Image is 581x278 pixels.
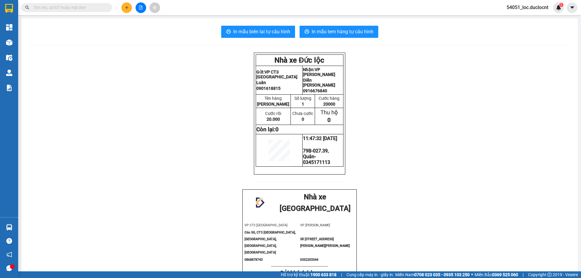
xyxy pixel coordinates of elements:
[121,2,132,13] button: plus
[310,272,336,277] strong: 1900 633 818
[474,271,518,278] span: Miền Bắc
[6,24,12,31] img: dashboard-icon
[395,271,470,278] span: Miền Nam
[302,102,304,106] span: 1
[6,39,12,46] img: warehouse-icon
[6,224,12,231] img: warehouse-icon
[523,271,524,278] span: |
[300,237,350,248] span: Số [STREET_ADDRESS][PERSON_NAME][PERSON_NAME]
[256,80,266,85] span: Luân
[304,29,309,35] span: printer
[291,96,314,101] p: Số lượng
[6,70,12,76] img: warehouse-icon
[300,223,330,227] span: VP [PERSON_NAME]
[312,28,373,35] span: In mẫu tem hàng tự cấu hình
[303,148,330,165] span: 79B-027.39, Quân- 0345171113
[257,102,289,106] span: [PERSON_NAME]
[256,70,297,79] strong: Gửi:
[559,3,563,7] sup: 1
[256,111,290,116] p: Cước rồi
[244,264,355,269] p: -----------------------------------------------
[281,271,336,278] span: Hỗ trợ kỹ thuật:
[315,96,343,101] p: Cước hàng
[245,223,287,227] span: VP CT3 [GEOGRAPHIC_DATA]
[303,67,335,77] span: VP [PERSON_NAME]
[300,258,318,262] span: 0352203344
[303,136,337,141] span: 11:47:32 [DATE]
[556,5,561,10] img: icon-new-feature
[245,258,263,262] span: 0868878743
[492,272,518,277] strong: 0369 525 060
[125,5,129,10] span: plus
[250,193,270,213] img: logo
[6,85,12,91] img: solution-icon
[25,5,29,10] span: search
[153,5,157,10] span: aim
[570,5,575,10] span: caret-down
[245,231,296,254] span: Căn 5G, CT3 [GEOGRAPHIC_DATA], [GEOGRAPHIC_DATA], [GEOGRAPHIC_DATA], [GEOGRAPHIC_DATA]
[323,102,335,106] span: 20000
[547,273,552,277] span: copyright
[303,67,335,77] strong: Nhận:
[221,26,295,38] button: printerIn mẫu biên lai tự cấu hình
[320,109,338,116] span: Thu hộ
[341,271,342,278] span: |
[256,86,281,91] span: 0901618815
[280,270,320,276] strong: Gửi khách hàng
[6,265,12,271] span: message
[471,273,473,276] span: ⚪️
[280,193,351,213] strong: Nhà xe [GEOGRAPHIC_DATA]
[275,126,279,133] span: 0
[502,4,553,11] span: 54051_loc.duclocnt
[327,117,331,123] span: 0
[267,117,280,122] span: 20.000
[567,2,577,13] button: caret-down
[33,4,105,11] input: Tìm tên, số ĐT hoặc mã đơn
[6,238,12,244] span: question-circle
[6,252,12,257] span: notification
[5,4,13,13] img: logo-vxr
[303,78,335,87] span: Diễn [PERSON_NAME]
[291,111,314,116] p: Chưa cước
[560,3,562,7] span: 1
[303,88,327,93] span: 0916676840
[136,2,146,13] button: file-add
[256,70,297,79] span: VP CT3 [GEOGRAPHIC_DATA]
[6,54,12,61] img: warehouse-icon
[226,29,231,35] span: printer
[256,126,279,133] strong: Còn lại:
[346,271,394,278] span: Cung cấp máy in - giấy in:
[139,5,143,10] span: file-add
[274,56,324,64] strong: Nhà xe Đức lộc
[149,2,160,13] button: aim
[233,28,290,35] span: In mẫu biên lai tự cấu hình
[300,26,378,38] button: printerIn mẫu tem hàng tự cấu hình
[302,117,304,122] span: 0
[256,96,290,101] p: Tên hàng
[414,272,470,277] strong: 0708 023 035 - 0935 103 250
